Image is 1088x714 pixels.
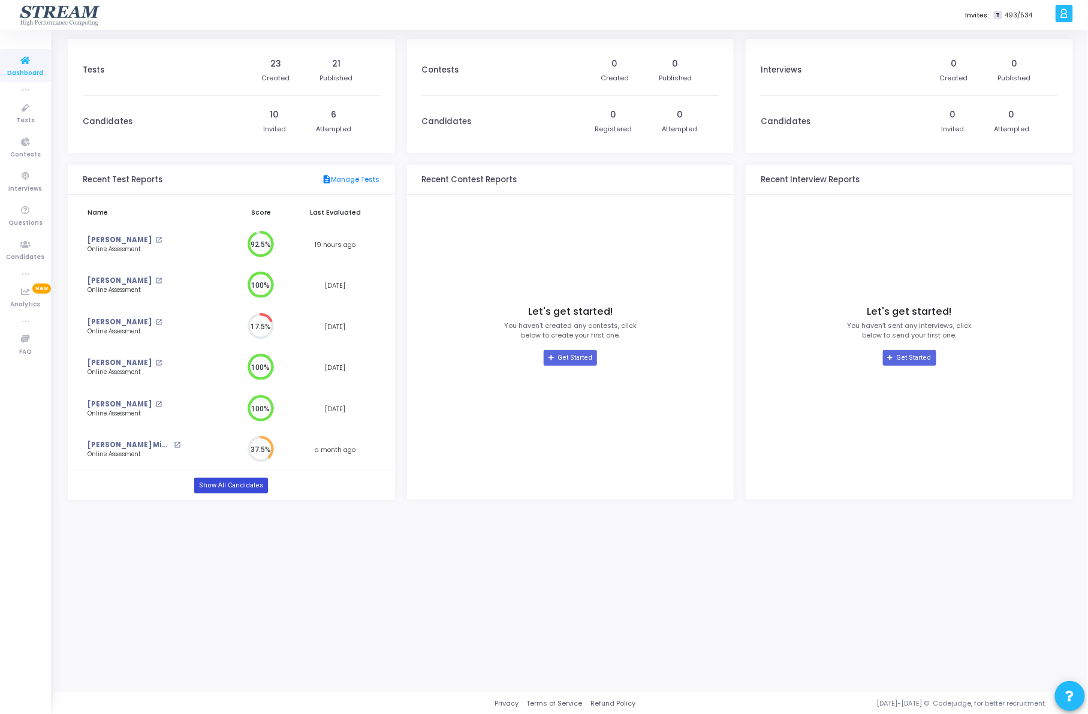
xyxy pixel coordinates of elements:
[761,65,801,75] h3: Interviews
[88,409,180,418] div: Online Assessment
[174,442,180,448] mat-icon: open_in_new
[7,252,45,263] span: Candidates
[994,124,1029,134] div: Attempted
[527,698,583,709] a: Terms of Service
[88,317,152,327] a: [PERSON_NAME]
[662,124,697,134] div: Attempted
[291,306,380,348] td: [DATE]
[88,450,180,459] div: Online Assessment
[422,65,459,75] h3: Contests
[88,368,180,377] div: Online Assessment
[194,478,268,493] a: Show All Candidates
[610,109,616,121] div: 0
[322,174,380,185] a: Manage Tests
[88,358,152,368] a: [PERSON_NAME]
[941,124,964,134] div: Invited
[88,399,152,409] a: [PERSON_NAME]
[83,65,104,75] h3: Tests
[83,175,162,185] h3: Recent Test Reports
[19,3,102,27] img: logo
[761,117,810,126] h3: Candidates
[155,360,162,366] mat-icon: open_in_new
[950,109,956,121] div: 0
[19,347,32,357] span: FAQ
[155,278,162,284] mat-icon: open_in_new
[994,11,1002,20] span: T
[88,235,152,245] a: [PERSON_NAME]
[883,350,936,366] a: Get Started
[32,284,51,294] span: New
[270,58,281,70] div: 23
[331,109,336,121] div: 6
[88,276,152,286] a: [PERSON_NAME]
[10,150,41,160] span: Contests
[9,184,43,194] span: Interviews
[998,73,1031,83] div: Published
[951,58,957,70] div: 0
[263,124,286,134] div: Invited
[595,124,632,134] div: Registered
[8,68,44,79] span: Dashboard
[11,300,41,310] span: Analytics
[316,124,351,134] div: Attempted
[291,429,380,471] td: a month ago
[940,73,968,83] div: Created
[291,347,380,388] td: [DATE]
[1011,58,1017,70] div: 0
[659,73,692,83] div: Published
[636,698,1074,709] div: [DATE]-[DATE] © Codejudge, for better recruitment.
[88,327,180,336] div: Online Assessment
[322,174,331,185] mat-icon: description
[231,201,291,224] th: Score
[528,306,613,318] h4: Let's get started!
[83,201,231,224] th: Name
[291,201,380,224] th: Last Evaluated
[495,698,519,709] a: Privacy
[544,350,597,366] a: Get Started
[155,237,162,243] mat-icon: open_in_new
[1009,109,1015,121] div: 0
[88,440,171,450] a: [PERSON_NAME] Micadei Bueno
[591,698,636,709] a: Refund Policy
[601,73,629,83] div: Created
[8,218,43,228] span: Questions
[270,109,279,121] div: 10
[761,175,860,185] h3: Recent Interview Reports
[422,117,472,126] h3: Candidates
[1005,10,1032,20] span: 493/534
[83,117,132,126] h3: Candidates
[261,73,290,83] div: Created
[677,109,683,121] div: 0
[88,286,180,295] div: Online Assessment
[291,224,380,266] td: 19 hours ago
[847,321,972,341] p: You haven’t sent any interviews, click below to send your first one.
[332,58,340,70] div: 21
[291,388,380,430] td: [DATE]
[422,175,517,185] h3: Recent Contest Reports
[291,265,380,306] td: [DATE]
[16,116,35,126] span: Tests
[611,58,617,70] div: 0
[88,245,180,254] div: Online Assessment
[504,321,637,341] p: You haven’t created any contests, click below to create your first one.
[320,73,352,83] div: Published
[965,10,989,20] label: Invites:
[155,401,162,408] mat-icon: open_in_new
[672,58,678,70] div: 0
[155,319,162,326] mat-icon: open_in_new
[867,306,952,318] h4: Let's get started!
